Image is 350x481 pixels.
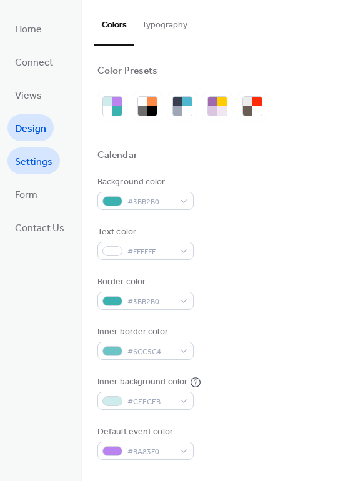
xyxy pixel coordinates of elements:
span: Settings [15,152,52,172]
span: Design [15,119,46,139]
span: Views [15,86,42,106]
a: Settings [7,147,60,174]
div: Inner border color [97,325,191,339]
a: Contact Us [7,214,72,241]
div: Inner background color [97,375,187,389]
div: Background color [97,176,191,189]
a: Views [7,81,49,108]
a: Connect [7,48,61,75]
div: Color Presets [97,65,157,78]
div: Text color [97,226,191,239]
a: Design [7,114,54,141]
span: #3BB2B0 [127,196,174,209]
span: #3BB2B0 [127,295,174,309]
a: Home [7,15,49,42]
div: Calendar [97,149,137,162]
span: #CEECEB [127,395,174,409]
a: Form [7,181,45,207]
span: Connect [15,53,53,72]
span: Contact Us [15,219,64,238]
span: Home [15,20,42,39]
span: #FFFFFF [127,245,174,259]
div: Default event color [97,425,191,439]
span: #6CC5C4 [127,345,174,359]
div: Border color [97,275,191,289]
span: #BA83F0 [127,445,174,459]
span: Form [15,186,37,205]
